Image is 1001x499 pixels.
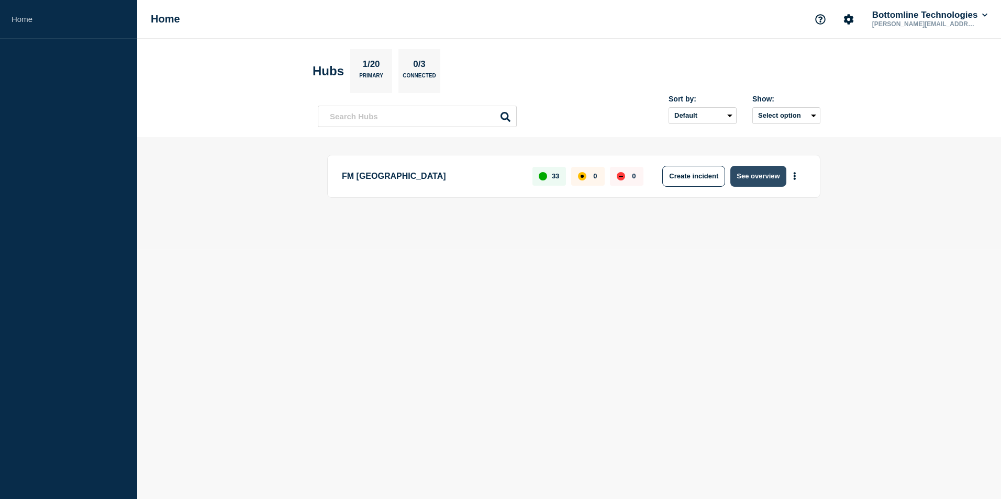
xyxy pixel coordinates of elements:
[552,172,559,180] p: 33
[578,172,586,180] div: affected
[730,166,786,187] button: See overview
[617,172,625,180] div: down
[359,59,384,73] p: 1/20
[593,172,597,180] p: 0
[809,8,831,30] button: Support
[403,73,436,84] p: Connected
[632,172,636,180] p: 0
[752,95,820,103] div: Show:
[359,73,383,84] p: Primary
[342,166,520,187] p: FM [GEOGRAPHIC_DATA]
[662,166,725,187] button: Create incident
[151,13,180,25] h1: Home
[318,106,517,127] input: Search Hubs
[669,95,737,103] div: Sort by:
[752,107,820,124] button: Select option
[409,59,430,73] p: 0/3
[788,166,802,186] button: More actions
[870,10,989,20] button: Bottomline Technologies
[313,64,344,78] h2: Hubs
[838,8,860,30] button: Account settings
[539,172,547,180] div: up
[870,20,979,28] p: [PERSON_NAME][EMAIL_ADDRESS][PERSON_NAME][DOMAIN_NAME]
[669,107,737,124] select: Sort by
